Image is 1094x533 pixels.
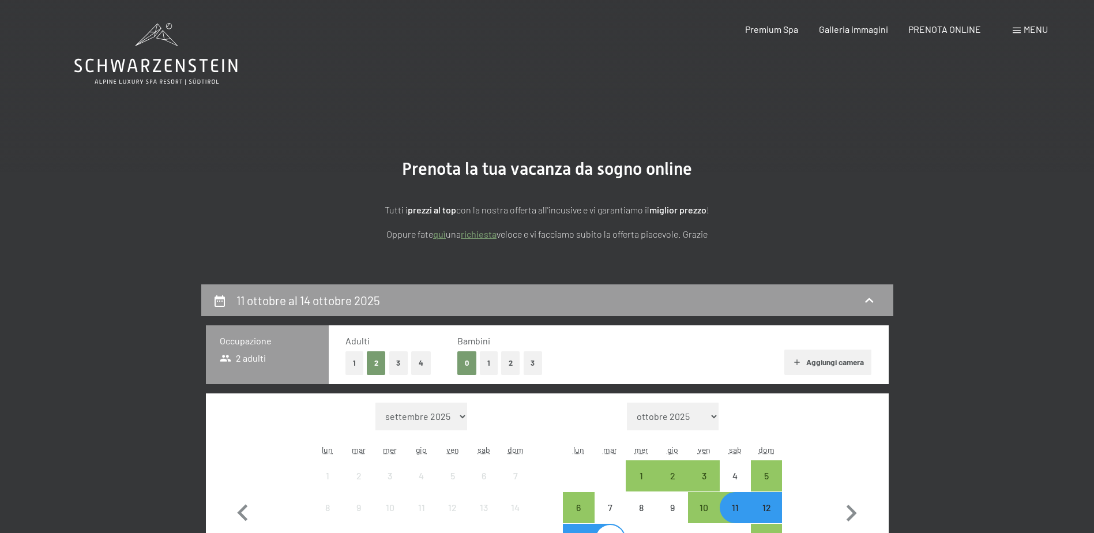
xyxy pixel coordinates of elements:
div: arrivo/check-in non effettuabile [468,460,499,491]
button: 1 [480,351,498,375]
abbr: domenica [507,445,524,455]
div: Mon Sep 08 2025 [312,492,343,523]
div: Sat Oct 11 2025 [720,492,751,523]
div: 11 [407,503,436,532]
div: 5 [752,471,781,500]
div: 10 [689,503,718,532]
abbr: venerdì [446,445,459,455]
div: 9 [658,503,687,532]
button: 3 [524,351,543,375]
strong: prezzi al top [408,204,456,215]
div: 4 [721,471,750,500]
div: 8 [627,503,656,532]
abbr: sabato [478,445,490,455]
div: 14 [501,503,529,532]
div: arrivo/check-in possibile [626,460,657,491]
div: arrivo/check-in non effettuabile [595,492,626,523]
div: arrivo/check-in non effettuabile [499,492,531,523]
div: Tue Sep 09 2025 [343,492,374,523]
abbr: sabato [729,445,742,455]
button: 3 [389,351,408,375]
button: 0 [457,351,476,375]
div: arrivo/check-in non effettuabile [343,460,374,491]
abbr: lunedì [573,445,584,455]
div: Sun Oct 12 2025 [751,492,782,523]
div: Sun Sep 07 2025 [499,460,531,491]
div: arrivo/check-in non effettuabile [468,492,499,523]
a: quì [433,228,446,239]
div: 1 [627,471,656,500]
div: arrivo/check-in possibile [751,460,782,491]
div: Wed Oct 01 2025 [626,460,657,491]
div: Wed Sep 10 2025 [374,492,405,523]
strong: miglior prezzo [649,204,706,215]
abbr: mercoledì [634,445,648,455]
button: Aggiungi camera [784,350,871,375]
div: 5 [438,471,467,500]
div: 4 [407,471,436,500]
abbr: giovedì [416,445,427,455]
div: 7 [596,503,625,532]
a: richiesta [461,228,497,239]
div: arrivo/check-in non effettuabile [374,492,405,523]
div: arrivo/check-in non effettuabile [406,492,437,523]
div: arrivo/check-in non effettuabile [374,460,405,491]
div: Sat Sep 06 2025 [468,460,499,491]
div: arrivo/check-in possibile [688,460,719,491]
div: 13 [469,503,498,532]
div: Thu Oct 02 2025 [657,460,688,491]
div: 6 [564,503,593,532]
div: arrivo/check-in non effettuabile [626,492,657,523]
div: arrivo/check-in non effettuabile [437,460,468,491]
div: 3 [689,471,718,500]
span: Menu [1024,24,1048,35]
div: Sun Sep 14 2025 [499,492,531,523]
div: arrivo/check-in non effettuabile [312,460,343,491]
div: Thu Oct 09 2025 [657,492,688,523]
div: 2 [658,471,687,500]
div: Tue Oct 07 2025 [595,492,626,523]
div: 6 [469,471,498,500]
abbr: martedì [352,445,366,455]
div: Mon Oct 06 2025 [563,492,594,523]
div: arrivo/check-in possibile [720,492,751,523]
div: arrivo/check-in non effettuabile [720,460,751,491]
span: Adulti [345,335,370,346]
abbr: domenica [758,445,775,455]
abbr: lunedì [322,445,333,455]
a: Premium Spa [745,24,798,35]
abbr: mercoledì [383,445,397,455]
h2: 11 ottobre al 14 ottobre 2025 [236,293,380,307]
div: Sun Oct 05 2025 [751,460,782,491]
a: PRENOTA ONLINE [908,24,981,35]
div: arrivo/check-in possibile [563,492,594,523]
div: arrivo/check-in non effettuabile [499,460,531,491]
div: 2 [344,471,373,500]
button: 2 [367,351,386,375]
div: Fri Sep 12 2025 [437,492,468,523]
button: 1 [345,351,363,375]
div: Thu Sep 04 2025 [406,460,437,491]
div: arrivo/check-in possibile [688,492,719,523]
span: 2 adulti [220,352,266,365]
div: arrivo/check-in non effettuabile [406,460,437,491]
div: 1 [313,471,342,500]
div: arrivo/check-in non effettuabile [343,492,374,523]
div: Wed Oct 08 2025 [626,492,657,523]
h3: Occupazione [220,335,315,347]
div: Thu Sep 11 2025 [406,492,437,523]
div: 11 [721,503,750,532]
p: Tutti i con la nostra offerta all'incusive e vi garantiamo il ! [259,202,836,217]
div: Fri Oct 03 2025 [688,460,719,491]
button: 4 [411,351,431,375]
div: Tue Sep 02 2025 [343,460,374,491]
a: Galleria immagini [819,24,888,35]
div: arrivo/check-in possibile [657,460,688,491]
p: Oppure fate una veloce e vi facciamo subito la offerta piacevole. Grazie [259,227,836,242]
div: 3 [375,471,404,500]
div: 12 [438,503,467,532]
div: 7 [501,471,529,500]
